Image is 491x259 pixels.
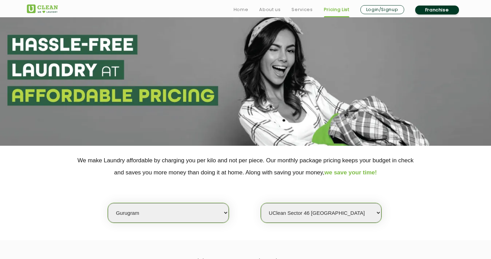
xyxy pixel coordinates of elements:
[234,6,248,14] a: Home
[259,6,280,14] a: About us
[415,6,459,15] a: Franchise
[360,5,404,14] a: Login/Signup
[324,6,349,14] a: Pricing List
[291,6,313,14] a: Services
[325,169,377,176] span: we save your time!
[27,4,58,13] img: UClean Laundry and Dry Cleaning
[27,154,464,179] p: We make Laundry affordable by charging you per kilo and not per piece. Our monthly package pricin...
